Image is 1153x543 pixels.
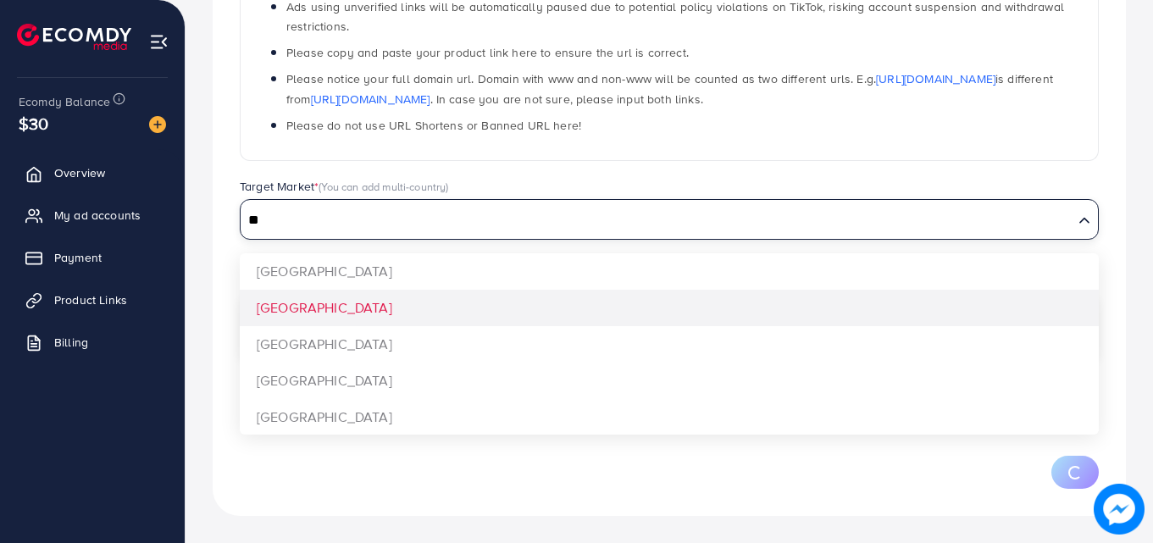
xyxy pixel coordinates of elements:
img: image [149,116,166,133]
div: Search for option [240,199,1099,240]
img: image [1094,484,1145,535]
li: [GEOGRAPHIC_DATA] [240,399,1099,435]
span: Please copy and paste your product link here to ensure the url is correct. [286,44,689,61]
span: Payment [54,249,102,266]
span: Overview [54,164,105,181]
li: [GEOGRAPHIC_DATA] [240,253,1099,290]
span: My ad accounts [54,207,141,224]
input: Search for option [242,208,1072,234]
li: [GEOGRAPHIC_DATA] [240,363,1099,399]
label: Target Market [240,178,449,195]
img: menu [149,32,169,52]
a: [URL][DOMAIN_NAME] [876,70,995,87]
a: Overview [13,156,172,190]
span: Please do not use URL Shortens or Banned URL here! [286,117,581,134]
li: [GEOGRAPHIC_DATA] [240,326,1099,363]
span: $30 [19,111,48,136]
img: logo [17,24,131,50]
span: Product Links [54,291,127,308]
li: [GEOGRAPHIC_DATA] [240,290,1099,326]
a: Payment [13,241,172,274]
span: Please notice your full domain url. Domain with www and non-www will be counted as two different ... [286,70,1053,107]
a: [URL][DOMAIN_NAME] [311,91,430,108]
a: My ad accounts [13,198,172,232]
span: Ecomdy Balance [19,93,110,110]
span: (You can add multi-country) [319,179,448,194]
a: Product Links [13,283,172,317]
span: Billing [54,334,88,351]
a: Billing [13,325,172,359]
